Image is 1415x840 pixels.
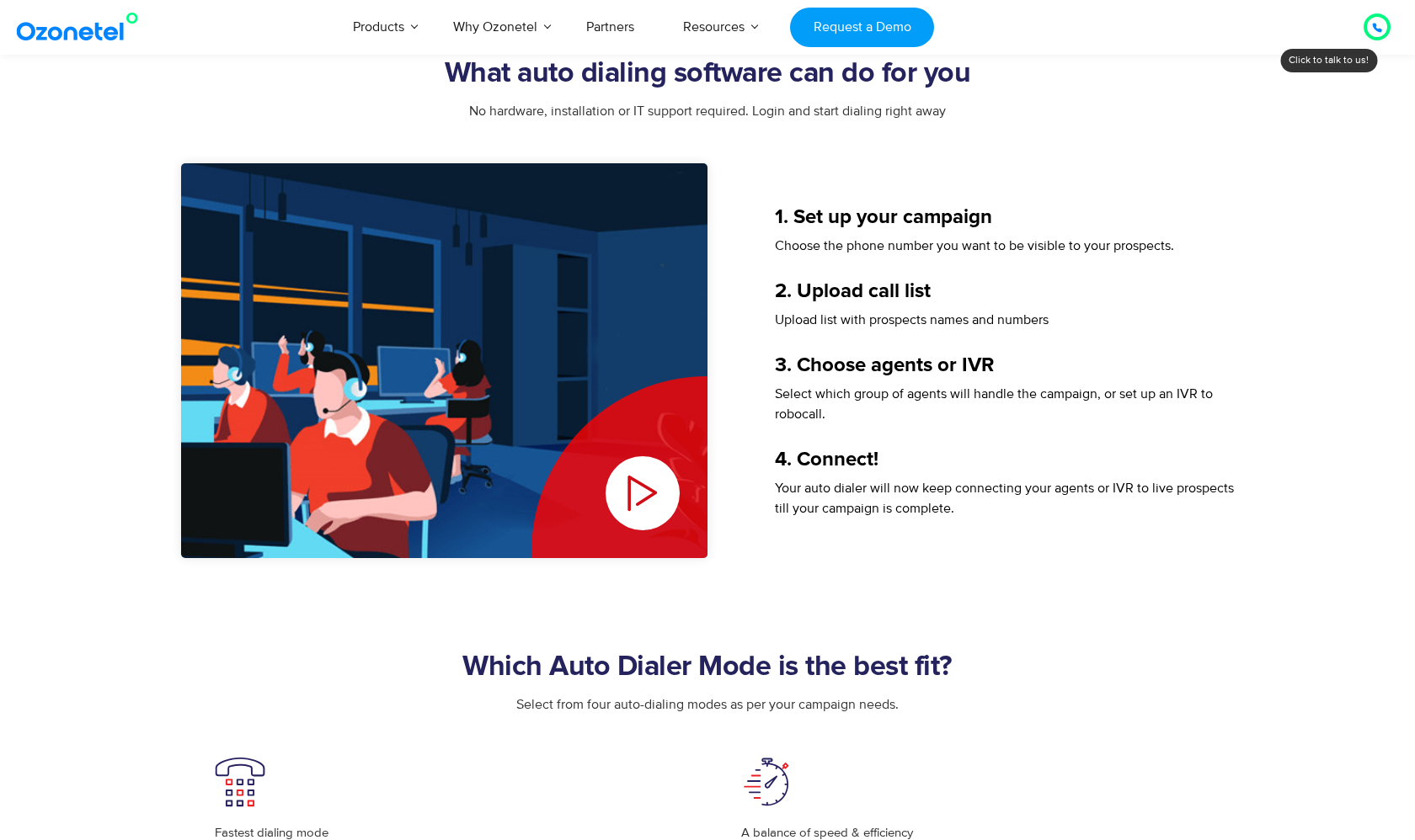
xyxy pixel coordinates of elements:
h5: 1. Set up your campaign [775,207,1234,227]
span: Upload list with prospects names and numbers [775,311,1049,328]
img: Progressive Dialer [741,757,792,807]
h5: 2. Upload call list [775,281,1234,301]
h5: 4. Connect! [775,449,1234,470]
span: No hardware, installation or IT support required. Login and start dialing right away [469,103,946,120]
span: Select from four auto-dialing modes as per your campaign needs. [516,696,899,713]
h5: 3. Choose agents or IVR [775,355,1234,375]
span: Choose the phone number you want to be visible to your prospects. [775,237,1174,254]
span: Your auto dialer will now keep connecting your agents or IVR to live prospects till your campaign... [775,480,1234,517]
h2: Which Auto Dialer Mode is the best fit? [181,651,1234,684]
img: Predictive Dialer [215,757,265,807]
h2: What auto dialing software can do for you [181,57,1234,91]
a: Request a Demo [790,8,934,47]
div: Play Video [531,376,707,558]
span: Select which group of agents will handle the campaign, or set up an IVR to robocall. [775,385,1213,423]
